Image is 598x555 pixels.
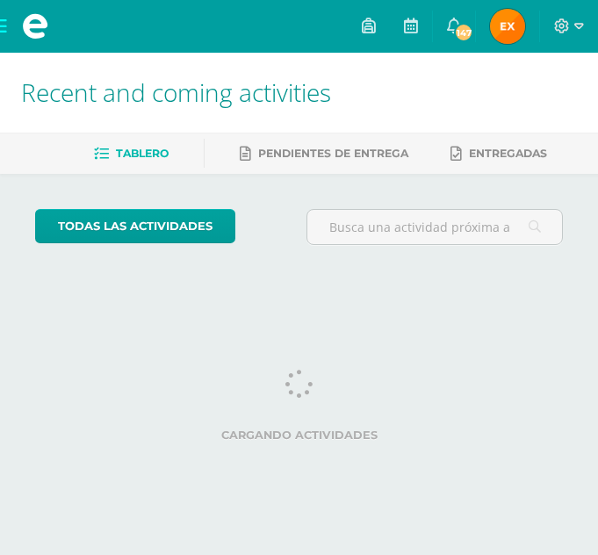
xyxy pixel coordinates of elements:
[116,147,169,160] span: Tablero
[469,147,547,160] span: Entregadas
[240,140,408,168] a: Pendientes de entrega
[490,9,525,44] img: ec9058e119db4a565bf1c70325520aa2.png
[94,140,169,168] a: Tablero
[21,76,331,109] span: Recent and coming activities
[307,210,563,244] input: Busca una actividad próxima aquí...
[35,429,563,442] label: Cargando actividades
[258,147,408,160] span: Pendientes de entrega
[450,140,547,168] a: Entregadas
[454,23,473,42] span: 147
[35,209,235,243] a: todas las Actividades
